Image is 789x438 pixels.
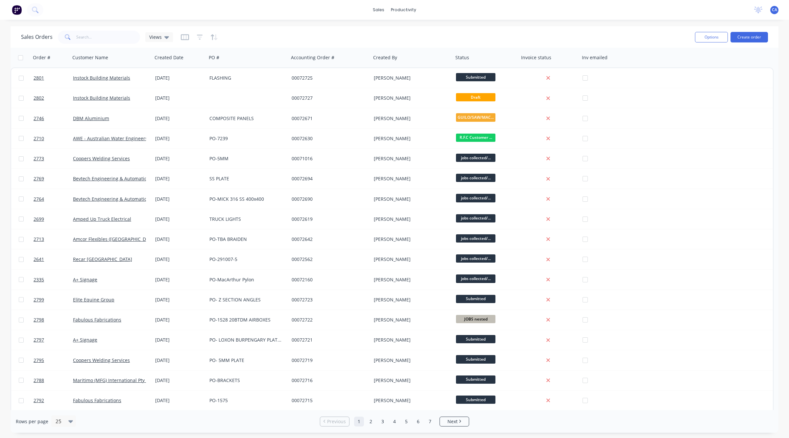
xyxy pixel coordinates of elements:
[34,290,73,310] a: 2799
[456,93,495,101] span: Draft
[34,216,44,222] span: 2699
[73,357,130,363] a: Coopers Welding Services
[456,234,495,243] span: jobs collected/...
[16,418,48,425] span: Rows per page
[456,214,495,222] span: jobs collected/...
[292,236,365,243] div: 00072642
[209,196,282,202] div: PO-MICK 316 SS 400x400
[456,375,495,384] span: Submitted
[320,418,349,425] a: Previous page
[155,54,183,61] div: Created Date
[390,417,399,426] a: Page 4
[425,417,435,426] a: Page 7
[72,54,108,61] div: Customer Name
[209,175,282,182] div: SS PLATE
[209,135,282,142] div: PO-7239
[155,337,204,343] div: [DATE]
[582,54,608,61] div: Inv emailed
[73,75,130,81] a: Instock Building Materials
[73,256,132,262] a: Recar [GEOGRAPHIC_DATA]
[374,196,447,202] div: [PERSON_NAME]
[73,276,97,283] a: A+ Signage
[456,73,495,81] span: Submitted
[34,276,44,283] span: 2335
[456,113,495,121] span: GUILO/SAW/MACHI...
[456,174,495,182] span: jobs collected/...
[155,397,204,404] div: [DATE]
[73,236,173,242] a: Amcor Flexibles ([GEOGRAPHIC_DATA]) Pty Ltd
[155,256,204,263] div: [DATE]
[155,95,204,101] div: [DATE]
[374,236,447,243] div: [PERSON_NAME]
[73,216,131,222] a: Amped Up Truck Electrical
[34,196,44,202] span: 2764
[388,5,419,15] div: productivity
[34,256,44,263] span: 2641
[374,377,447,384] div: [PERSON_NAME]
[34,337,44,343] span: 2797
[34,75,44,81] span: 2801
[366,417,376,426] a: Page 2
[34,129,73,148] a: 2710
[374,357,447,364] div: [PERSON_NAME]
[456,134,495,142] span: R.F.C Customer ...
[34,357,44,364] span: 2795
[354,417,364,426] a: Page 1 is your current page
[34,229,73,249] a: 2713
[34,175,44,182] span: 2769
[34,155,44,162] span: 2773
[730,32,768,42] button: Create order
[413,417,423,426] a: Page 6
[34,330,73,350] a: 2797
[155,296,204,303] div: [DATE]
[155,155,204,162] div: [DATE]
[209,115,282,122] div: COMPOSITE PANELS
[155,216,204,222] div: [DATE]
[34,95,44,101] span: 2802
[291,54,334,61] div: Accounting Order #
[292,95,365,101] div: 00072727
[209,276,282,283] div: PO-MacArthur Pylon
[209,397,282,404] div: PO-1575
[456,396,495,404] span: Submitted
[34,397,44,404] span: 2792
[34,249,73,269] a: 2641
[456,315,495,323] span: JOBS nested
[374,95,447,101] div: [PERSON_NAME]
[456,355,495,363] span: Submitted
[34,88,73,108] a: 2802
[73,115,109,121] a: DBM Aluminium
[374,155,447,162] div: [PERSON_NAME]
[34,377,44,384] span: 2788
[34,371,73,390] a: 2788
[73,397,121,403] a: Fabulous Fabrications
[34,310,73,330] a: 2798
[34,149,73,168] a: 2773
[327,418,346,425] span: Previous
[374,276,447,283] div: [PERSON_NAME]
[292,115,365,122] div: 00072671
[73,95,130,101] a: Instock Building Materials
[374,296,447,303] div: [PERSON_NAME]
[76,31,140,44] input: Search...
[292,296,365,303] div: 00072723
[33,54,50,61] div: Order #
[209,317,282,323] div: PO-1528 20BTDM AIRBOXES
[374,216,447,222] div: [PERSON_NAME]
[401,417,411,426] a: Page 5
[373,54,397,61] div: Created By
[155,196,204,202] div: [DATE]
[34,68,73,88] a: 2801
[292,216,365,222] div: 00072619
[34,209,73,229] a: 2699
[292,155,365,162] div: 00071016
[455,54,469,61] div: Status
[209,357,282,364] div: PO- 5MM PLATE
[34,115,44,122] span: 2746
[73,155,130,162] a: Coopers Welding Services
[292,196,365,202] div: 00072690
[149,34,162,40] span: Views
[292,175,365,182] div: 00072694
[155,317,204,323] div: [DATE]
[73,377,153,383] a: Maritimo (MFG) International Pty Ltd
